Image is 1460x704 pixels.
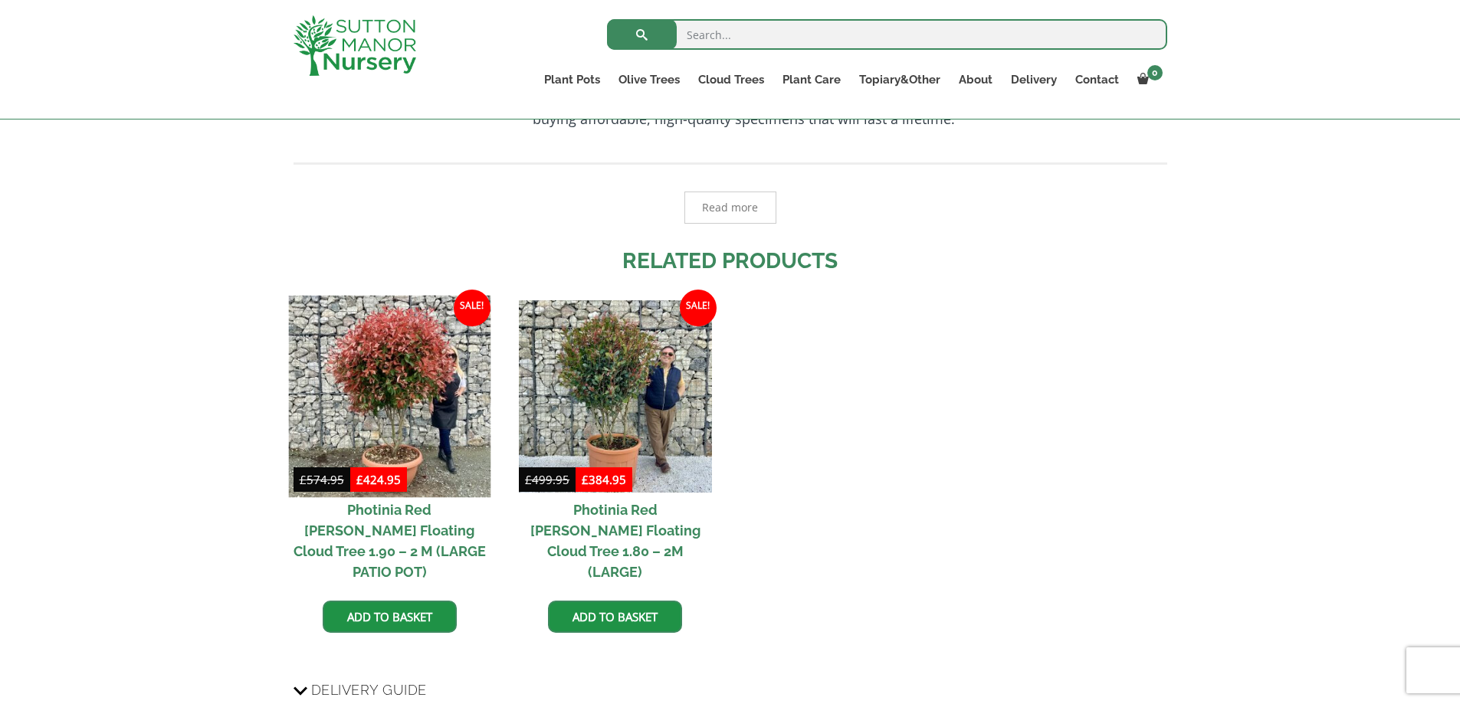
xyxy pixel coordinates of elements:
[680,290,717,326] span: Sale!
[356,472,401,487] bdi: 424.95
[689,69,773,90] a: Cloud Trees
[1147,65,1163,80] span: 0
[1066,69,1128,90] a: Contact
[525,472,569,487] bdi: 499.95
[535,69,609,90] a: Plant Pots
[609,69,689,90] a: Olive Trees
[300,472,344,487] bdi: 574.95
[300,472,307,487] span: £
[525,472,532,487] span: £
[582,472,626,487] bdi: 384.95
[294,15,416,76] img: logo
[356,472,363,487] span: £
[702,202,758,213] span: Read more
[1128,69,1167,90] a: 0
[850,69,950,90] a: Topiary&Other
[607,19,1167,50] input: Search...
[311,676,427,704] span: Delivery Guide
[519,300,711,589] a: Sale! Photinia Red [PERSON_NAME] Floating Cloud Tree 1.80 – 2M (LARGE)
[582,472,589,487] span: £
[294,300,486,589] a: Sale! Photinia Red [PERSON_NAME] Floating Cloud Tree 1.90 – 2 M (LARGE PATIO POT)
[1002,69,1066,90] a: Delivery
[288,296,490,498] img: Photinia Red Robin Floating Cloud Tree 1.90 - 2 M (LARGE PATIO POT)
[548,601,682,633] a: Add to basket: “Photinia Red Robin Floating Cloud Tree 1.80 - 2M (LARGE)”
[773,69,850,90] a: Plant Care
[454,290,490,326] span: Sale!
[294,493,486,589] h2: Photinia Red [PERSON_NAME] Floating Cloud Tree 1.90 – 2 M (LARGE PATIO POT)
[519,300,711,493] img: Photinia Red Robin Floating Cloud Tree 1.80 - 2M (LARGE)
[950,69,1002,90] a: About
[294,245,1167,277] h2: Related products
[519,493,711,589] h2: Photinia Red [PERSON_NAME] Floating Cloud Tree 1.80 – 2M (LARGE)
[323,601,457,633] a: Add to basket: “Photinia Red Robin Floating Cloud Tree 1.90 - 2 M (LARGE PATIO POT)”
